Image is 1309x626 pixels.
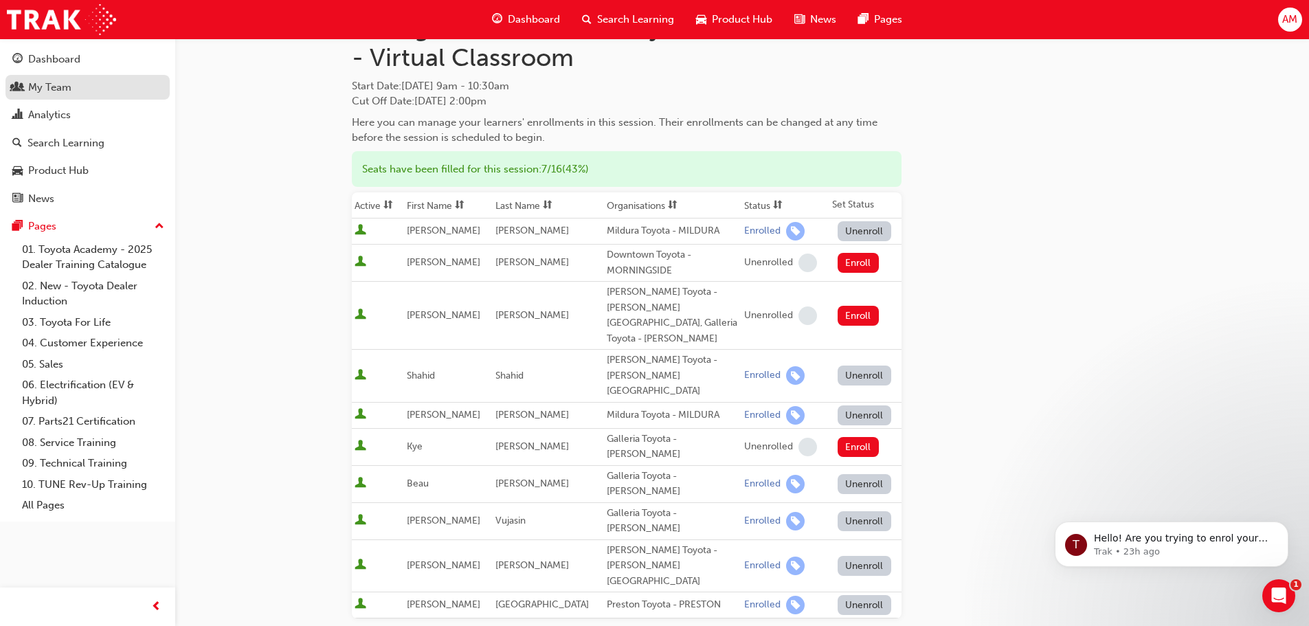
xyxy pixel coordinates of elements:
[543,200,552,212] span: sorting-icon
[355,369,366,383] span: User is active
[28,191,54,207] div: News
[607,506,739,537] div: Galleria Toyota - [PERSON_NAME]
[407,225,480,236] span: [PERSON_NAME]
[668,200,678,212] span: sorting-icon
[744,440,793,454] div: Unenrolled
[495,370,524,381] span: Shahid
[838,221,891,241] button: Unenroll
[12,82,23,94] span: people-icon
[495,559,569,571] span: [PERSON_NAME]
[28,163,89,179] div: Product Hub
[858,11,869,28] span: pages-icon
[838,595,891,615] button: Unenroll
[28,80,71,96] div: My Team
[12,193,23,205] span: news-icon
[744,599,781,612] div: Enrolled
[508,12,560,27] span: Dashboard
[744,309,793,322] div: Unenrolled
[16,432,170,454] a: 08. Service Training
[16,375,170,411] a: 06. Electrification (EV & Hybrid)
[352,151,902,188] div: Seats have been filled for this session : 7 / 16 ( 43% )
[401,80,509,92] span: [DATE] 9am - 10:30am
[786,475,805,493] span: learningRecordVerb_ENROLL-icon
[838,511,891,531] button: Unenroll
[495,599,589,610] span: [GEOGRAPHIC_DATA]
[355,477,366,491] span: User is active
[455,200,465,212] span: sorting-icon
[7,4,116,35] img: Trak
[5,44,170,214] button: DashboardMy TeamAnalyticsSearch LearningProduct HubNews
[5,131,170,156] a: Search Learning
[5,102,170,128] a: Analytics
[495,409,569,421] span: [PERSON_NAME]
[744,409,781,422] div: Enrolled
[407,599,480,610] span: [PERSON_NAME]
[16,333,170,354] a: 04. Customer Experience
[607,469,739,500] div: Galleria Toyota - [PERSON_NAME]
[1282,12,1297,27] span: AM
[1034,493,1309,589] iframe: Intercom notifications message
[696,11,706,28] span: car-icon
[495,225,569,236] span: [PERSON_NAME]
[352,78,902,94] span: Start Date :
[355,224,366,238] span: User is active
[28,107,71,123] div: Analytics
[744,515,781,528] div: Enrolled
[783,5,847,34] a: news-iconNews
[493,192,604,219] th: Toggle SortBy
[607,353,739,399] div: [PERSON_NAME] Toyota - [PERSON_NAME][GEOGRAPHIC_DATA]
[874,12,902,27] span: Pages
[838,253,879,273] button: Enroll
[28,219,56,234] div: Pages
[352,115,902,146] div: Here you can manage your learners' enrollments in this session. Their enrollments can be changed ...
[604,192,741,219] th: Toggle SortBy
[786,406,805,425] span: learningRecordVerb_ENROLL-icon
[352,95,486,107] span: Cut Off Date : [DATE] 2:00pm
[16,276,170,312] a: 02. New - Toyota Dealer Induction
[407,409,480,421] span: [PERSON_NAME]
[16,453,170,474] a: 09. Technical Training
[607,432,739,462] div: Galleria Toyota - [PERSON_NAME]
[829,192,902,219] th: Set Status
[404,192,493,219] th: Toggle SortBy
[685,5,783,34] a: car-iconProduct Hub
[16,239,170,276] a: 01. Toyota Academy - 2025 Dealer Training Catalogue
[60,40,234,106] span: Hello! Are you trying to enrol your staff in a face to face training session? Check out the video...
[741,192,829,219] th: Toggle SortBy
[838,306,879,326] button: Enroll
[798,438,817,456] span: learningRecordVerb_NONE-icon
[744,369,781,382] div: Enrolled
[407,478,429,489] span: Beau
[712,12,772,27] span: Product Hub
[773,200,783,212] span: sorting-icon
[355,440,366,454] span: User is active
[607,284,739,346] div: [PERSON_NAME] Toyota - [PERSON_NAME][GEOGRAPHIC_DATA], Galleria Toyota - [PERSON_NAME]
[1278,8,1302,32] button: AM
[847,5,913,34] a: pages-iconPages
[495,440,569,452] span: [PERSON_NAME]
[16,495,170,516] a: All Pages
[355,514,366,528] span: User is active
[352,192,404,219] th: Toggle SortBy
[571,5,685,34] a: search-iconSearch Learning
[16,411,170,432] a: 07. Parts21 Certification
[12,109,23,122] span: chart-icon
[786,222,805,241] span: learningRecordVerb_ENROLL-icon
[744,478,781,491] div: Enrolled
[383,200,393,212] span: sorting-icon
[355,256,366,269] span: User is active
[5,75,170,100] a: My Team
[798,254,817,272] span: learningRecordVerb_NONE-icon
[16,474,170,495] a: 10. TUNE Rev-Up Training
[5,186,170,212] a: News
[28,52,80,67] div: Dashboard
[838,556,891,576] button: Unenroll
[407,440,423,452] span: Kye
[355,309,366,322] span: User is active
[481,5,571,34] a: guage-iconDashboard
[838,437,879,457] button: Enroll
[407,515,480,526] span: [PERSON_NAME]
[798,306,817,325] span: learningRecordVerb_NONE-icon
